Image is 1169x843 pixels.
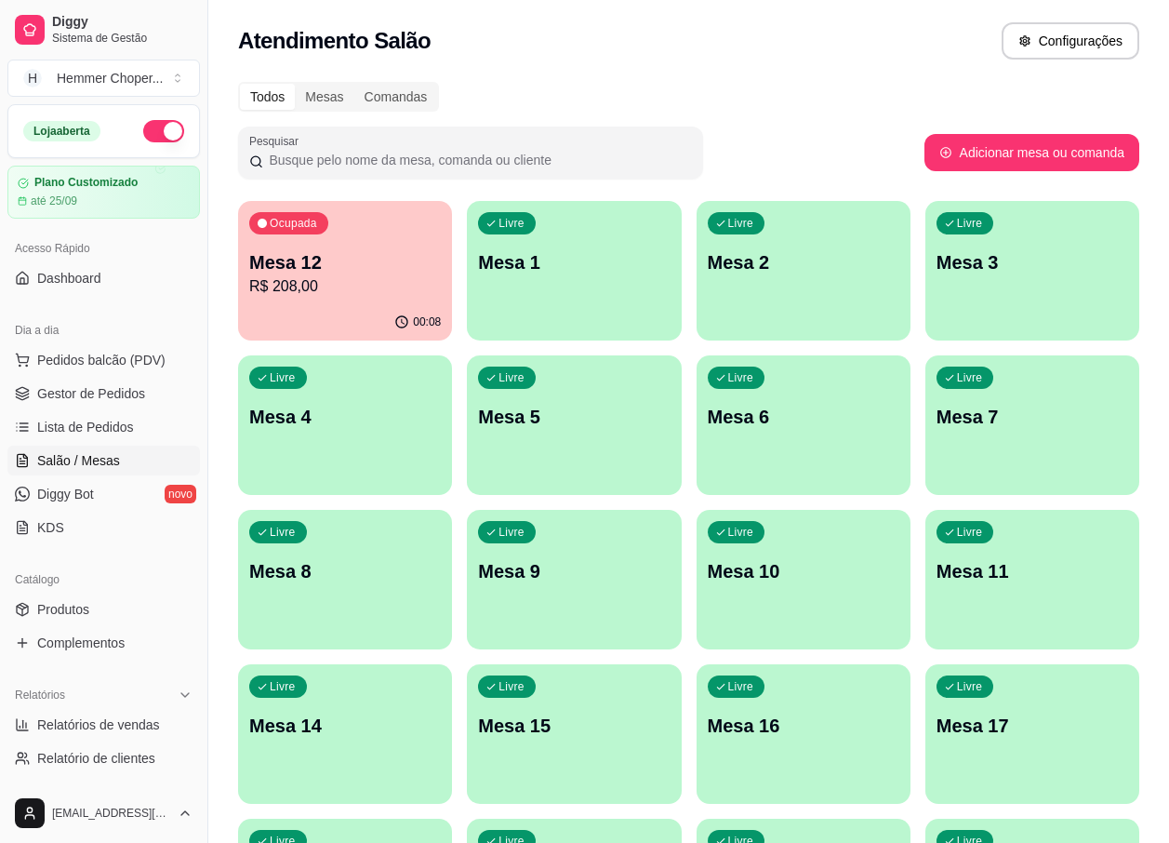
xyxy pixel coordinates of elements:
[37,351,166,369] span: Pedidos balcão (PDV)
[238,355,452,495] button: LivreMesa 4
[7,513,200,542] a: KDS
[7,777,200,807] a: Relatório de mesas
[697,201,910,341] button: LivreMesa 2
[34,176,138,190] article: Plano Customizado
[697,355,910,495] button: LivreMesa 6
[937,558,1128,584] p: Mesa 11
[728,216,754,231] p: Livre
[37,518,64,537] span: KDS
[478,404,670,430] p: Mesa 5
[7,791,200,836] button: [EMAIL_ADDRESS][DOMAIN_NAME]
[7,565,200,595] div: Catálogo
[31,194,77,208] article: até 25/09
[249,404,441,430] p: Mesa 4
[728,525,754,540] p: Livre
[925,201,1139,341] button: LivreMesa 3
[263,151,692,169] input: Pesquisar
[7,263,200,293] a: Dashboard
[957,216,983,231] p: Livre
[708,404,899,430] p: Mesa 6
[937,404,1128,430] p: Mesa 7
[7,446,200,475] a: Salão / Mesas
[937,249,1128,275] p: Mesa 3
[697,510,910,649] button: LivreMesa 10
[270,525,296,540] p: Livre
[23,121,100,141] div: Loja aberta
[937,713,1128,739] p: Mesa 17
[238,201,452,341] button: OcupadaMesa 12R$ 208,0000:08
[270,216,317,231] p: Ocupada
[697,664,910,804] button: LivreMesa 16
[7,7,200,52] a: DiggySistema de Gestão
[957,525,983,540] p: Livre
[467,355,681,495] button: LivreMesa 5
[7,479,200,509] a: Diggy Botnovo
[249,713,441,739] p: Mesa 14
[238,510,452,649] button: LivreMesa 8
[249,275,441,298] p: R$ 208,00
[354,84,438,110] div: Comandas
[37,384,145,403] span: Gestor de Pedidos
[925,355,1139,495] button: LivreMesa 7
[478,249,670,275] p: Mesa 1
[37,634,125,652] span: Complementos
[37,749,155,768] span: Relatório de clientes
[143,120,184,142] button: Alterar Status
[413,314,441,329] p: 00:08
[23,69,42,87] span: H
[37,418,134,436] span: Lista de Pedidos
[295,84,353,110] div: Mesas
[925,664,1139,804] button: LivreMesa 17
[708,713,899,739] p: Mesa 16
[7,60,200,97] button: Select a team
[238,664,452,804] button: LivreMesa 14
[957,679,983,694] p: Livre
[7,166,200,219] a: Plano Customizadoaté 25/09
[498,525,525,540] p: Livre
[249,249,441,275] p: Mesa 12
[249,133,305,149] label: Pesquisar
[728,679,754,694] p: Livre
[498,216,525,231] p: Livre
[7,710,200,740] a: Relatórios de vendas
[7,379,200,408] a: Gestor de Pedidos
[728,370,754,385] p: Livre
[37,600,89,619] span: Produtos
[240,84,295,110] div: Todos
[467,664,681,804] button: LivreMesa 15
[7,595,200,624] a: Produtos
[708,249,899,275] p: Mesa 2
[925,510,1139,649] button: LivreMesa 11
[15,688,65,702] span: Relatórios
[238,26,431,56] h2: Atendimento Salão
[924,134,1139,171] button: Adicionar mesa ou comanda
[1002,22,1139,60] button: Configurações
[7,412,200,442] a: Lista de Pedidos
[708,558,899,584] p: Mesa 10
[37,716,160,734] span: Relatórios de vendas
[7,743,200,773] a: Relatório de clientes
[467,201,681,341] button: LivreMesa 1
[37,269,101,288] span: Dashboard
[270,370,296,385] p: Livre
[957,370,983,385] p: Livre
[52,14,193,31] span: Diggy
[57,69,163,87] div: Hemmer Choper ...
[7,234,200,263] div: Acesso Rápido
[249,558,441,584] p: Mesa 8
[478,713,670,739] p: Mesa 15
[7,345,200,375] button: Pedidos balcão (PDV)
[270,679,296,694] p: Livre
[52,806,170,821] span: [EMAIL_ADDRESS][DOMAIN_NAME]
[7,628,200,658] a: Complementos
[37,783,150,801] span: Relatório de mesas
[498,679,525,694] p: Livre
[52,31,193,46] span: Sistema de Gestão
[467,510,681,649] button: LivreMesa 9
[37,451,120,470] span: Salão / Mesas
[7,315,200,345] div: Dia a dia
[478,558,670,584] p: Mesa 9
[37,485,94,503] span: Diggy Bot
[498,370,525,385] p: Livre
